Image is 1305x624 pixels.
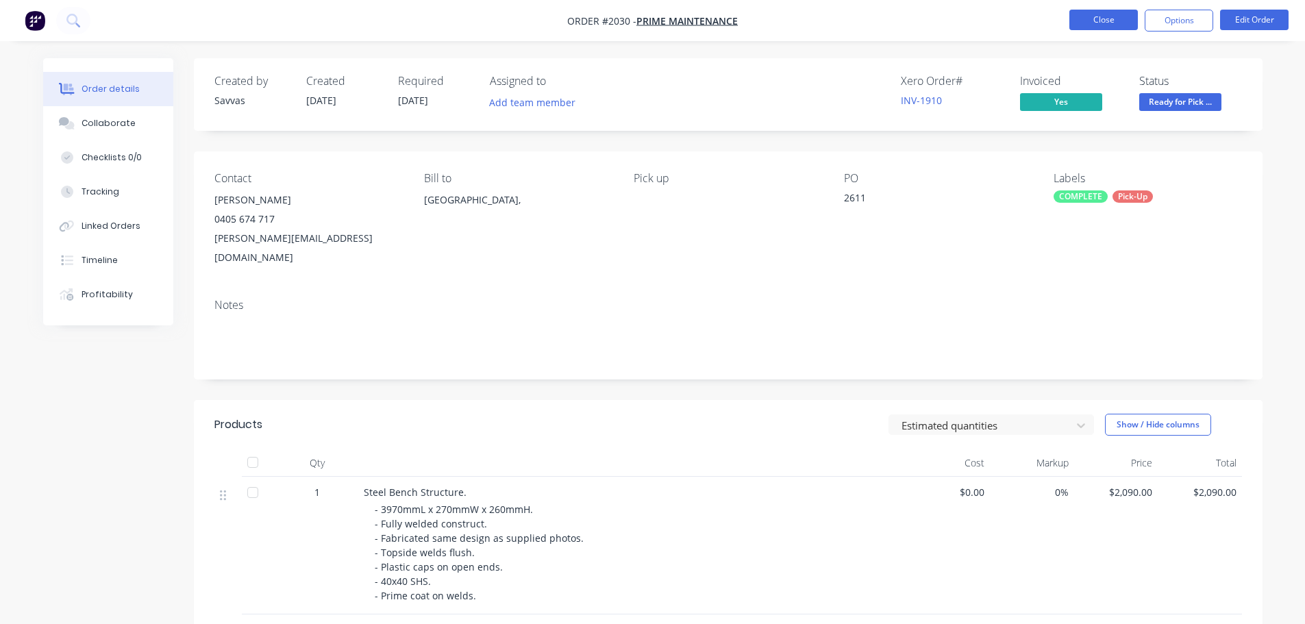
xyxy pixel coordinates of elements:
div: Pick up [634,172,821,185]
button: Edit Order [1220,10,1289,30]
span: $0.00 [912,485,985,499]
span: 0% [995,485,1069,499]
div: [PERSON_NAME][EMAIL_ADDRESS][DOMAIN_NAME] [214,229,402,267]
div: Required [398,75,473,88]
button: Linked Orders [43,209,173,243]
div: Products [214,416,262,433]
button: Show / Hide columns [1105,414,1211,436]
span: 1 [314,485,320,499]
button: Add team member [490,93,583,112]
div: Pick-Up [1113,190,1153,203]
div: Assigned to [490,75,627,88]
div: Markup [990,449,1074,477]
button: Close [1069,10,1138,30]
div: [GEOGRAPHIC_DATA], [424,190,612,234]
div: Invoiced [1020,75,1123,88]
div: 2611 [844,190,1015,210]
div: Savvas [214,93,290,108]
div: Profitability [81,288,132,301]
a: Prime Maintenance [636,14,738,27]
button: Add team member [482,93,582,112]
span: - 3970mmL x 270mmW x 260mmH. - Fully welded construct. - Fabricated same design as supplied photo... [375,503,586,602]
div: Tracking [81,186,119,198]
div: Total [1158,449,1242,477]
div: Status [1139,75,1242,88]
span: Ready for Pick ... [1139,93,1221,110]
div: Created by [214,75,290,88]
div: Labels [1054,172,1241,185]
button: Tracking [43,175,173,209]
span: $2,090.00 [1080,485,1153,499]
div: Created [306,75,382,88]
div: Qty [276,449,358,477]
button: Collaborate [43,106,173,140]
div: COMPLETE [1054,190,1108,203]
div: Cost [906,449,991,477]
span: Steel Bench Structure. [364,486,467,499]
div: Order details [81,83,139,95]
span: [DATE] [306,94,336,107]
span: $2,090.00 [1163,485,1236,499]
div: Bill to [424,172,612,185]
div: Timeline [81,254,117,266]
div: Contact [214,172,402,185]
div: Xero Order # [901,75,1004,88]
div: [PERSON_NAME]0405 674 717[PERSON_NAME][EMAIL_ADDRESS][DOMAIN_NAME] [214,190,402,267]
div: Linked Orders [81,220,140,232]
span: [DATE] [398,94,428,107]
div: [GEOGRAPHIC_DATA], [424,190,612,210]
button: Checklists 0/0 [43,140,173,175]
button: Profitability [43,277,173,312]
div: Checklists 0/0 [81,151,141,164]
button: Order details [43,72,173,106]
div: Price [1074,449,1158,477]
div: Collaborate [81,117,135,129]
span: Order #2030 - [567,14,636,27]
a: INV-1910 [901,94,942,107]
img: Factory [25,10,45,31]
div: 0405 674 717 [214,210,402,229]
span: Yes [1020,93,1102,110]
button: Options [1145,10,1213,32]
div: PO [844,172,1032,185]
button: Ready for Pick ... [1139,93,1221,114]
div: Notes [214,299,1242,312]
div: [PERSON_NAME] [214,190,402,210]
button: Timeline [43,243,173,277]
